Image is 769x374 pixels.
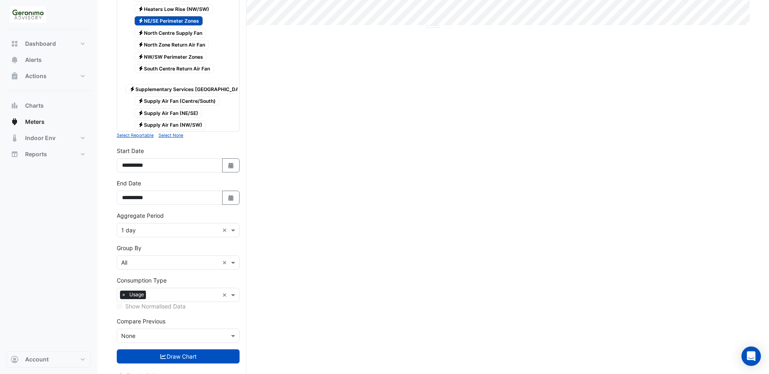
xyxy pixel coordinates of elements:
[6,114,91,130] button: Meters
[117,133,154,138] small: Select Reportable
[129,86,135,92] fa-icon: Electricity
[117,302,240,310] div: Selected meters/streams do not support normalisation
[10,6,46,23] img: Company Logo
[135,64,214,74] span: South Centre Return Air Fan
[741,346,761,366] div: Open Intercom Messenger
[222,291,229,299] span: Clear
[117,147,144,155] label: Start Date
[117,317,165,325] label: Compare Previous
[117,276,167,285] label: Consumption Type
[138,98,144,104] fa-icon: Electricity
[25,56,42,64] span: Alerts
[25,102,44,110] span: Charts
[159,132,183,139] button: Select None
[6,36,91,52] button: Dashboard
[117,349,240,363] button: Draw Chart
[11,40,19,48] app-icon: Dashboard
[6,68,91,84] button: Actions
[138,53,144,59] fa-icon: Electricity
[138,122,144,128] fa-icon: Electricity
[25,134,56,142] span: Indoor Env
[6,351,91,368] button: Account
[135,40,209,50] span: North Zone Return Air Fan
[138,110,144,116] fa-icon: Electricity
[25,150,47,158] span: Reports
[6,130,91,146] button: Indoor Env
[138,30,144,36] fa-icon: Electricity
[125,302,186,310] label: Show Normalised Data
[6,52,91,68] button: Alerts
[11,72,19,80] app-icon: Actions
[222,226,229,234] span: Clear
[135,16,203,26] span: NE/SE Perimeter Zones
[6,146,91,162] button: Reports
[227,162,235,169] fa-icon: Select Date
[11,56,19,64] app-icon: Alerts
[11,118,19,126] app-icon: Meters
[159,133,183,138] small: Select None
[25,355,49,363] span: Account
[25,72,47,80] span: Actions
[135,108,202,118] span: Supply Air Fan (NE/SE)
[135,52,207,62] span: NW/SW Perimeter Zones
[127,291,146,299] span: Usage
[135,28,206,38] span: North Centre Supply Fan
[227,194,235,201] fa-icon: Select Date
[25,40,56,48] span: Dashboard
[126,84,261,94] span: Supplementary Services [GEOGRAPHIC_DATA] Fan
[117,244,141,252] label: Group By
[11,102,19,110] app-icon: Charts
[117,179,141,187] label: End Date
[11,134,19,142] app-icon: Indoor Env
[6,98,91,114] button: Charts
[25,118,45,126] span: Meters
[11,150,19,158] app-icon: Reports
[138,6,144,12] fa-icon: Electricity
[120,291,127,299] span: ×
[138,18,144,24] fa-icon: Electricity
[135,4,213,14] span: Heaters Low Rise (NW/SW)
[222,258,229,267] span: Clear
[138,66,144,72] fa-icon: Electricity
[138,42,144,48] fa-icon: Electricity
[135,120,206,130] span: Supply Air Fan (NW/SW)
[135,96,220,106] span: Supply Air Fan (Centre/South)
[117,211,164,220] label: Aggregate Period
[117,132,154,139] button: Select Reportable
